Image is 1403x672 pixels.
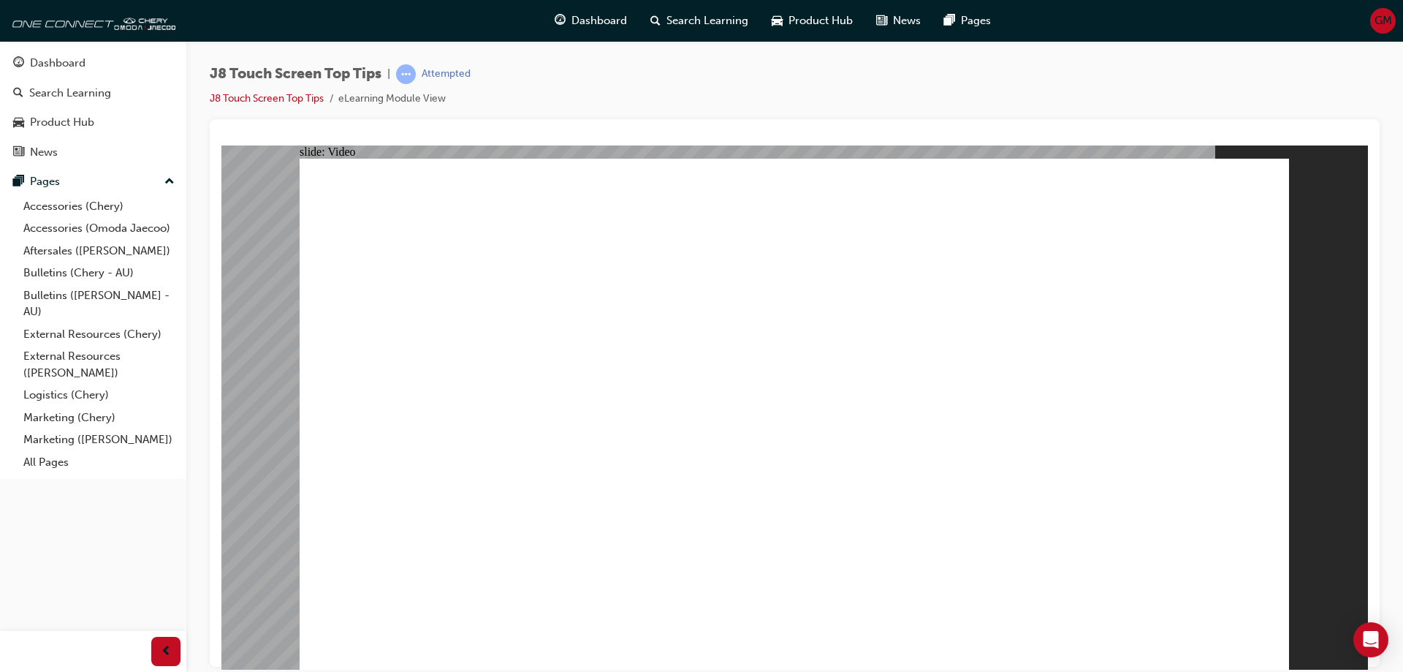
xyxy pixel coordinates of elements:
div: Product Hub [30,114,94,131]
a: Marketing ([PERSON_NAME]) [18,429,180,451]
div: Search Learning [29,85,111,102]
div: News [30,144,58,161]
span: news-icon [13,146,24,159]
a: search-iconSearch Learning [639,6,760,36]
a: Marketing (Chery) [18,407,180,429]
div: Dashboard [30,55,85,72]
span: News [893,12,921,29]
span: learningRecordVerb_ATTEMPT-icon [396,64,416,84]
span: GM [1375,12,1392,29]
span: search-icon [13,87,23,100]
span: pages-icon [944,12,955,30]
span: Product Hub [788,12,853,29]
span: Dashboard [571,12,627,29]
span: guage-icon [555,12,566,30]
img: oneconnect [7,6,175,35]
a: Dashboard [6,50,180,77]
span: search-icon [650,12,661,30]
span: Pages [961,12,991,29]
a: J8 Touch Screen Top Tips [210,92,324,105]
a: car-iconProduct Hub [760,6,864,36]
div: Attempted [422,67,471,81]
a: Logistics (Chery) [18,384,180,407]
span: guage-icon [13,57,24,70]
div: Open Intercom Messenger [1353,622,1388,657]
div: Pages [30,173,60,190]
span: pages-icon [13,175,24,189]
a: news-iconNews [864,6,932,36]
span: car-icon [13,116,24,129]
span: | [387,66,390,83]
a: guage-iconDashboard [543,6,639,36]
span: Search Learning [666,12,748,29]
a: External Resources ([PERSON_NAME]) [18,345,180,384]
button: Pages [6,168,180,195]
span: car-icon [772,12,783,30]
span: prev-icon [161,643,172,661]
span: J8 Touch Screen Top Tips [210,66,381,83]
a: Accessories (Chery) [18,195,180,218]
a: Product Hub [6,109,180,136]
span: up-icon [164,173,175,192]
a: pages-iconPages [932,6,1003,36]
button: DashboardSearch LearningProduct HubNews [6,47,180,168]
a: Bulletins (Chery - AU) [18,262,180,284]
a: Search Learning [6,80,180,107]
a: Aftersales ([PERSON_NAME]) [18,240,180,263]
a: Accessories (Omoda Jaecoo) [18,217,180,240]
a: External Resources (Chery) [18,323,180,346]
a: News [6,139,180,166]
button: GM [1370,8,1396,34]
a: All Pages [18,451,180,474]
span: news-icon [876,12,887,30]
li: eLearning Module View [338,91,446,107]
a: Bulletins ([PERSON_NAME] - AU) [18,284,180,323]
